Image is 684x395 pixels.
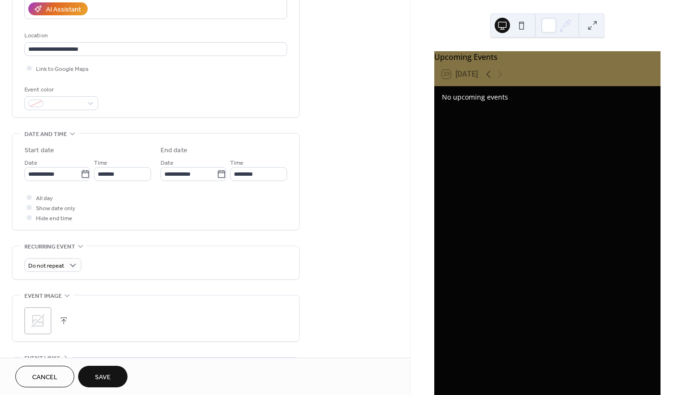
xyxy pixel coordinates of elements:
[28,260,64,271] span: Do not repeat
[95,372,111,383] span: Save
[24,146,54,156] div: Start date
[24,129,67,139] span: Date and time
[161,158,174,168] span: Date
[24,307,51,334] div: ;
[36,193,53,203] span: All day
[24,291,62,301] span: Event image
[94,158,107,168] span: Time
[161,146,187,156] div: End date
[24,353,60,363] span: Event links
[46,5,81,15] div: AI Assistant
[24,242,75,252] span: Recurring event
[24,31,285,41] div: Location
[28,2,88,15] button: AI Assistant
[24,85,96,95] div: Event color
[36,64,89,74] span: Link to Google Maps
[78,366,128,387] button: Save
[230,158,243,168] span: Time
[442,92,653,102] div: No upcoming events
[32,372,58,383] span: Cancel
[24,158,37,168] span: Date
[15,366,74,387] button: Cancel
[36,214,72,224] span: Hide end time
[36,203,75,214] span: Show date only
[434,51,661,63] div: Upcoming Events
